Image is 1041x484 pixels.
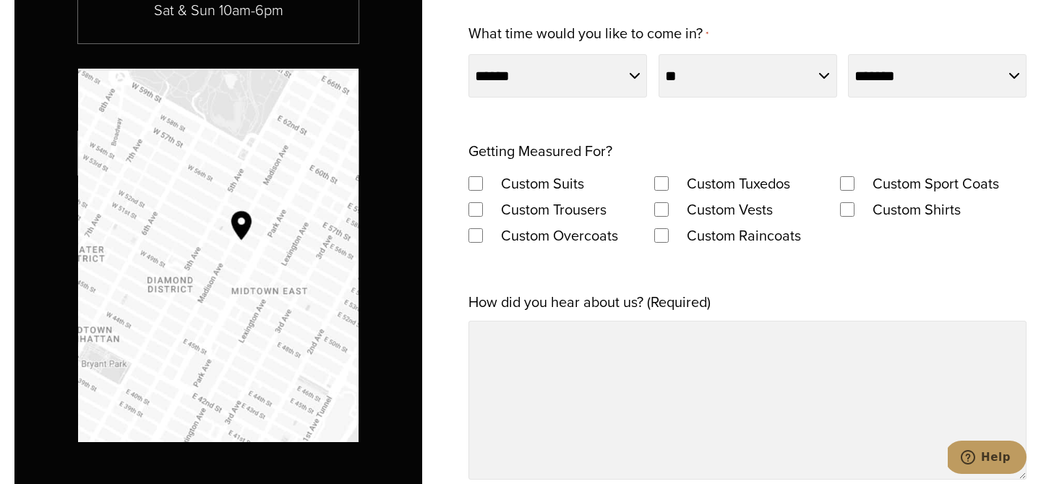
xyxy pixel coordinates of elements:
[672,170,805,196] label: Custom Tuxedos
[468,289,711,315] label: How did you hear about us? (Required)
[948,441,1027,477] iframe: Opens a widget where you can chat to one of our agents
[78,69,359,442] a: Map to Alan David Custom
[487,170,599,196] label: Custom Suits
[672,196,787,222] label: Custom Vests
[487,196,621,222] label: Custom Trousers
[468,20,708,48] label: What time would you like to come in?
[858,170,1014,196] label: Custom Sport Coats
[487,222,633,249] label: Custom Overcoats
[78,69,359,442] img: Google map with pin showing Alan David location at Madison Avenue & 53rd Street NY
[468,138,612,164] legend: Getting Measured For?
[858,196,975,222] label: Custom Shirts
[672,222,815,249] label: Custom Raincoats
